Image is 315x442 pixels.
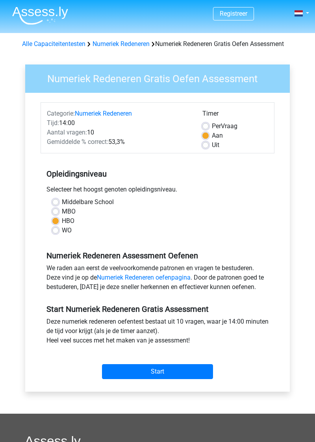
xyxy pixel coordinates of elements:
h5: Opleidingsniveau [46,166,269,182]
span: Tijd: [47,119,59,127]
div: Deze numeriek redeneren oefentest bestaat uit 10 vragen, waar je 14:00 minuten de tijd voor krijg... [41,317,274,348]
a: Alle Capaciteitentesten [22,40,85,48]
h5: Numeriek Redeneren Assessment Oefenen [46,251,269,260]
div: Numeriek Redeneren Gratis Oefen Assessment [19,39,296,49]
div: We raden aan eerst de veelvoorkomende patronen en vragen te bestuderen. Deze vind je op de . Door... [41,263,274,295]
a: Registreer [220,10,247,17]
a: Numeriek Redeneren oefenpagina [97,274,191,281]
span: Aantal vragen: [47,129,87,136]
label: WO [62,226,72,235]
label: Vraag [212,122,237,131]
input: Start [102,364,213,379]
div: 10 [41,128,196,137]
img: Assessly [12,6,68,25]
span: Gemiddelde % correct: [47,138,108,145]
div: Timer [202,109,268,122]
label: Middelbare School [62,197,114,207]
label: MBO [62,207,76,216]
div: 53,3% [41,137,196,147]
span: Categorie: [47,110,75,117]
label: Uit [212,140,219,150]
label: HBO [62,216,74,226]
a: Numeriek Redeneren [93,40,150,48]
h5: Start Numeriek Redeneren Gratis Assessment [46,304,269,314]
a: Numeriek Redeneren [75,110,132,117]
div: Selecteer het hoogst genoten opleidingsniveau. [41,185,274,197]
label: Aan [212,131,223,140]
h3: Numeriek Redeneren Gratis Oefen Assessment [38,70,284,85]
div: 14:00 [41,118,196,128]
span: Per [212,122,221,130]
